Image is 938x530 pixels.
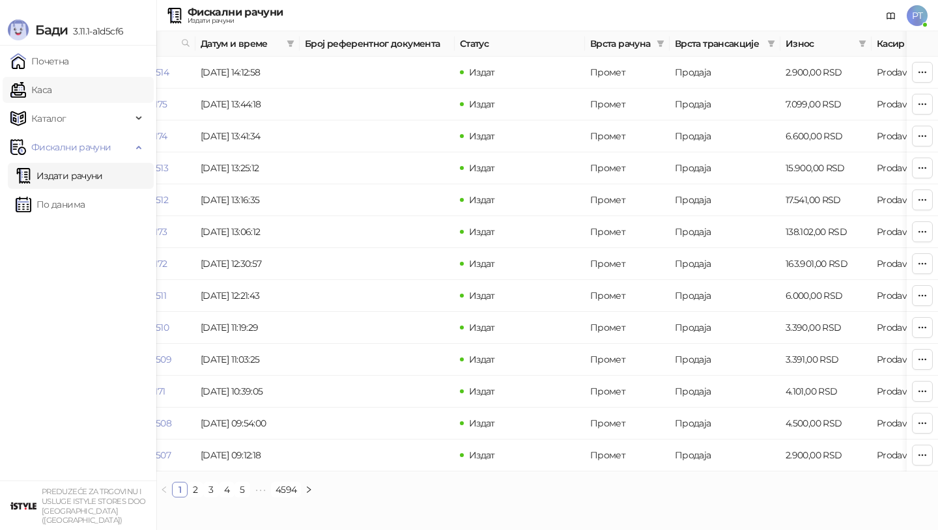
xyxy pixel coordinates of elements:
[305,486,313,494] span: right
[195,89,300,120] td: [DATE] 13:44:18
[780,89,872,120] td: 7.099,00 RSD
[300,31,455,57] th: Број референтног документа
[670,439,780,471] td: Продаја
[46,322,169,333] a: UNSHFDK3-UNSHFDK3-6510
[786,36,853,51] span: Износ
[160,486,168,494] span: left
[780,376,872,408] td: 4.101,00 RSD
[670,57,780,89] td: Продаја
[68,25,123,37] span: 3.11.1-a1d5cf6
[469,194,495,206] span: Издат
[585,89,670,120] td: Промет
[31,105,66,132] span: Каталог
[188,18,283,24] div: Издати рачуни
[469,226,495,238] span: Издат
[234,482,250,497] li: 5
[10,48,69,74] a: Почетна
[881,5,902,26] a: Документација
[670,408,780,439] td: Продаја
[172,482,188,497] li: 1
[455,31,585,57] th: Статус
[780,57,872,89] td: 2.900,00 RSD
[585,184,670,216] td: Промет
[204,482,218,497] a: 3
[203,482,219,497] li: 3
[272,482,300,497] a: 4594
[585,376,670,408] td: Промет
[767,40,775,48] span: filter
[585,120,670,152] td: Промет
[220,482,234,497] a: 4
[780,312,872,344] td: 3.390,00 RSD
[670,31,780,57] th: Врста трансакције
[301,482,317,497] button: right
[670,280,780,312] td: Продаја
[195,248,300,280] td: [DATE] 12:30:57
[195,376,300,408] td: [DATE] 10:39:05
[469,449,495,461] span: Издат
[469,354,495,365] span: Издат
[156,482,172,497] li: Претходна страна
[670,312,780,344] td: Продаја
[585,312,670,344] td: Промет
[10,77,51,103] a: Каса
[195,216,300,248] td: [DATE] 13:06:12
[46,417,171,429] a: UNSHFDK3-UNSHFDK3-6508
[585,57,670,89] td: Промет
[780,439,872,471] td: 2.900,00 RSD
[469,385,495,397] span: Издат
[907,5,928,26] span: PT
[469,258,495,270] span: Издат
[46,194,168,206] a: UNSHFDK3-UNSHFDK3-6512
[780,184,872,216] td: 17.541,00 RSD
[780,216,872,248] td: 138.102,00 RSD
[670,152,780,184] td: Продаја
[780,248,872,280] td: 163.901,00 RSD
[173,482,187,497] a: 1
[859,40,866,48] span: filter
[35,22,68,38] span: Бади
[195,120,300,152] td: [DATE] 13:41:34
[469,130,495,142] span: Издат
[469,98,495,110] span: Издат
[195,57,300,89] td: [DATE] 14:12:58
[657,40,664,48] span: filter
[585,216,670,248] td: Промет
[675,36,762,51] span: Врста трансакције
[250,482,271,497] span: •••
[585,248,670,280] td: Промет
[201,36,281,51] span: Датум и време
[235,482,249,497] a: 5
[195,439,300,471] td: [DATE] 09:12:18
[46,162,168,174] a: UNSHFDK3-UNSHFDK3-6513
[195,408,300,439] td: [DATE] 09:54:00
[780,120,872,152] td: 6.600,00 RSD
[271,482,301,497] li: 4594
[188,482,203,497] li: 2
[670,216,780,248] td: Продаја
[219,482,234,497] li: 4
[469,322,495,333] span: Издат
[469,162,495,174] span: Издат
[670,248,780,280] td: Продаја
[469,66,495,78] span: Издат
[250,482,271,497] li: Следећих 5 Страна
[8,20,29,40] img: Logo
[46,66,169,78] a: UNSHFDK3-UNSHFDK3-6514
[585,280,670,312] td: Промет
[585,152,670,184] td: Промет
[585,31,670,57] th: Врста рачуна
[654,34,667,53] span: filter
[590,36,651,51] span: Врста рачуна
[585,439,670,471] td: Промет
[780,152,872,184] td: 15.900,00 RSD
[780,344,872,376] td: 3.391,00 RSD
[156,482,172,497] button: left
[195,344,300,376] td: [DATE] 11:03:25
[31,134,111,160] span: Фискални рачуни
[195,184,300,216] td: [DATE] 13:16:35
[585,408,670,439] td: Промет
[765,34,778,53] span: filter
[188,482,203,497] a: 2
[301,482,317,497] li: Следећа страна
